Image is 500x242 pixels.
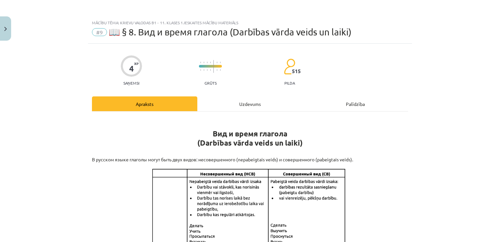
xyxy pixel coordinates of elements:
div: Apraksts [92,96,197,111]
p: В русском языке глаголы могут быть двух видов: несовершенного (nepabeigtais veids) и совершенного... [92,149,408,163]
span: 📖 § 8. Вид и время глагола (Darbības vārda veids un laiki) [109,27,351,37]
div: 4 [129,64,134,73]
span: 515 [292,68,301,74]
img: icon-short-line-57e1e144782c952c97e751825c79c345078a6d821885a25fce030b3d8c18986b.svg [207,62,207,63]
img: icon-short-line-57e1e144782c952c97e751825c79c345078a6d821885a25fce030b3d8c18986b.svg [207,69,207,71]
img: icon-short-line-57e1e144782c952c97e751825c79c345078a6d821885a25fce030b3d8c18986b.svg [210,69,211,71]
strong: Вид и время глагола (Darbības vārda veids un laiki) [197,129,303,148]
img: icon-short-line-57e1e144782c952c97e751825c79c345078a6d821885a25fce030b3d8c18986b.svg [220,62,221,63]
div: Uzdevums [197,96,303,111]
p: Saņemsi [121,81,142,85]
img: icon-long-line-d9ea69661e0d244f92f715978eff75569469978d946b2353a9bb055b3ed8787d.svg [213,60,214,73]
img: icon-short-line-57e1e144782c952c97e751825c79c345078a6d821885a25fce030b3d8c18986b.svg [220,69,221,71]
img: icon-short-line-57e1e144782c952c97e751825c79c345078a6d821885a25fce030b3d8c18986b.svg [200,69,201,71]
span: XP [134,62,138,65]
img: icon-short-line-57e1e144782c952c97e751825c79c345078a6d821885a25fce030b3d8c18986b.svg [210,62,211,63]
img: icon-close-lesson-0947bae3869378f0d4975bcd49f059093ad1ed9edebbc8119c70593378902aed.svg [4,27,7,31]
img: students-c634bb4e5e11cddfef0936a35e636f08e4e9abd3cc4e673bd6f9a4125e45ecb1.svg [284,58,295,75]
p: pilda [284,81,295,85]
div: Palīdzība [303,96,408,111]
span: #9 [92,28,107,36]
p: Grūts [205,81,217,85]
img: icon-short-line-57e1e144782c952c97e751825c79c345078a6d821885a25fce030b3d8c18986b.svg [200,62,201,63]
div: Mācību tēma: Krievu valodas b1 - 11. klases 1.ieskaites mācību materiāls [92,20,408,25]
